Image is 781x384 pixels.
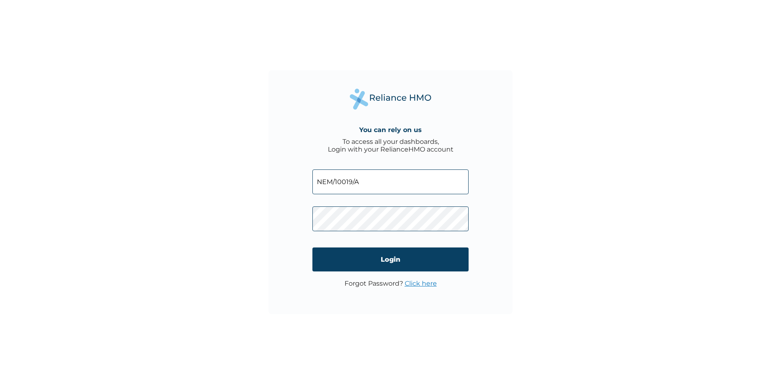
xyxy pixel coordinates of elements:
a: Click here [405,280,437,287]
input: Login [312,247,469,271]
div: To access all your dashboards, Login with your RelianceHMO account [328,138,454,153]
img: Reliance Health's Logo [350,89,431,109]
p: Forgot Password? [345,280,437,287]
input: Email address or HMO ID [312,169,469,194]
h4: You can rely on us [359,126,422,134]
